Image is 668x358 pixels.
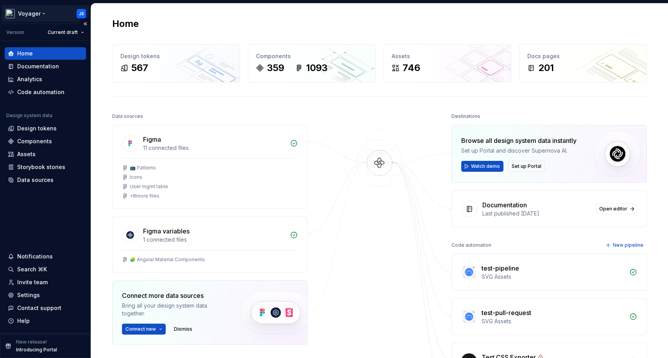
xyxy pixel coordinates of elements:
[122,302,227,317] div: Bring all your design system data together.
[112,217,308,273] a: Figma variables1 connected files🧩 Angular Material Components
[538,62,554,74] div: 201
[130,165,156,171] div: 📺 Patterns
[79,11,84,17] div: JS
[143,144,285,152] div: 11 connected files
[461,161,503,172] button: Watch demo
[5,47,86,60] a: Home
[16,339,47,345] p: New release!
[383,44,511,82] a: Assets746
[143,135,161,144] div: Figma
[403,62,420,74] div: 746
[5,86,86,98] a: Code automation
[482,200,527,210] div: Documentation
[112,18,139,30] h2: Home
[143,226,190,236] div: Figma variables
[130,256,205,263] div: 🧩 Angular Material Components
[392,52,503,60] div: Assets
[5,73,86,85] a: Analytics
[5,174,86,186] a: Data sources
[5,161,86,173] a: Storybook stories
[451,111,480,122] div: Destinations
[599,206,627,212] span: Open editor
[18,10,41,18] div: Voyager
[5,60,86,73] a: Documentation
[48,29,78,36] span: Current draft
[5,9,15,18] img: e5527c48-e7d1-4d25-8110-9641689f5e10.png
[17,50,33,57] div: Home
[512,163,541,169] span: Set up Portal
[44,27,88,38] button: Current draft
[122,291,227,300] div: Connect more data sources
[603,240,647,251] button: New pipeline
[613,242,643,248] span: New pipeline
[5,148,86,160] a: Assets
[17,137,52,145] div: Components
[306,62,328,74] div: 1093
[519,44,647,82] a: Docs pages201
[17,62,59,70] div: Documentation
[130,183,168,190] div: User mgmt table
[471,163,500,169] span: Watch demo
[17,253,53,260] div: Notifications
[16,347,57,353] p: Introducing Portal
[5,263,86,276] button: Search ⌘K
[17,317,30,325] div: Help
[17,278,48,286] div: Invite team
[267,62,284,74] div: 359
[174,326,192,332] span: Dismiss
[17,163,65,171] div: Storybook stories
[482,317,625,325] div: SVG Assets
[527,52,639,60] div: Docs pages
[143,236,285,244] div: 1 connected files
[17,291,40,299] div: Settings
[130,193,159,199] div: + 8 more files
[5,250,86,263] button: Notifications
[112,44,240,82] a: Design tokens567
[461,147,577,155] div: Set up Portal and discover Supernova AI.
[112,125,308,209] a: Figma11 connected files📺 PatternsIconsUser mgmt table+8more files
[482,264,519,273] div: test-pipeline
[17,265,47,273] div: Search ⌘K
[6,112,52,119] div: Design system data
[482,273,625,281] div: SVG Assets
[596,203,637,214] a: Open editor
[256,52,367,60] div: Components
[5,276,86,289] a: Invite team
[482,308,531,317] div: test-pull-request
[508,161,545,172] button: Set up Portal
[17,125,57,132] div: Design tokens
[131,62,148,74] div: 567
[170,324,196,335] button: Dismiss
[17,88,64,96] div: Code automation
[125,326,156,332] span: Connect new
[5,135,86,148] a: Components
[5,122,86,135] a: Design tokens
[6,29,24,36] div: Version
[5,315,86,327] button: Help
[482,210,591,217] div: Last published [DATE]
[5,289,86,301] a: Settings
[5,302,86,314] button: Contact support
[2,5,89,22] button: VoyagerJS
[17,304,61,312] div: Contact support
[122,324,166,335] button: Connect new
[17,75,42,83] div: Analytics
[130,174,142,180] div: Icons
[120,52,232,60] div: Design tokens
[80,18,91,29] button: Collapse sidebar
[461,136,577,145] div: Browse all design system data instantly
[17,150,36,158] div: Assets
[451,240,491,251] div: Code automation
[112,111,143,122] div: Data sources
[17,176,54,184] div: Data sources
[248,44,376,82] a: Components3591093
